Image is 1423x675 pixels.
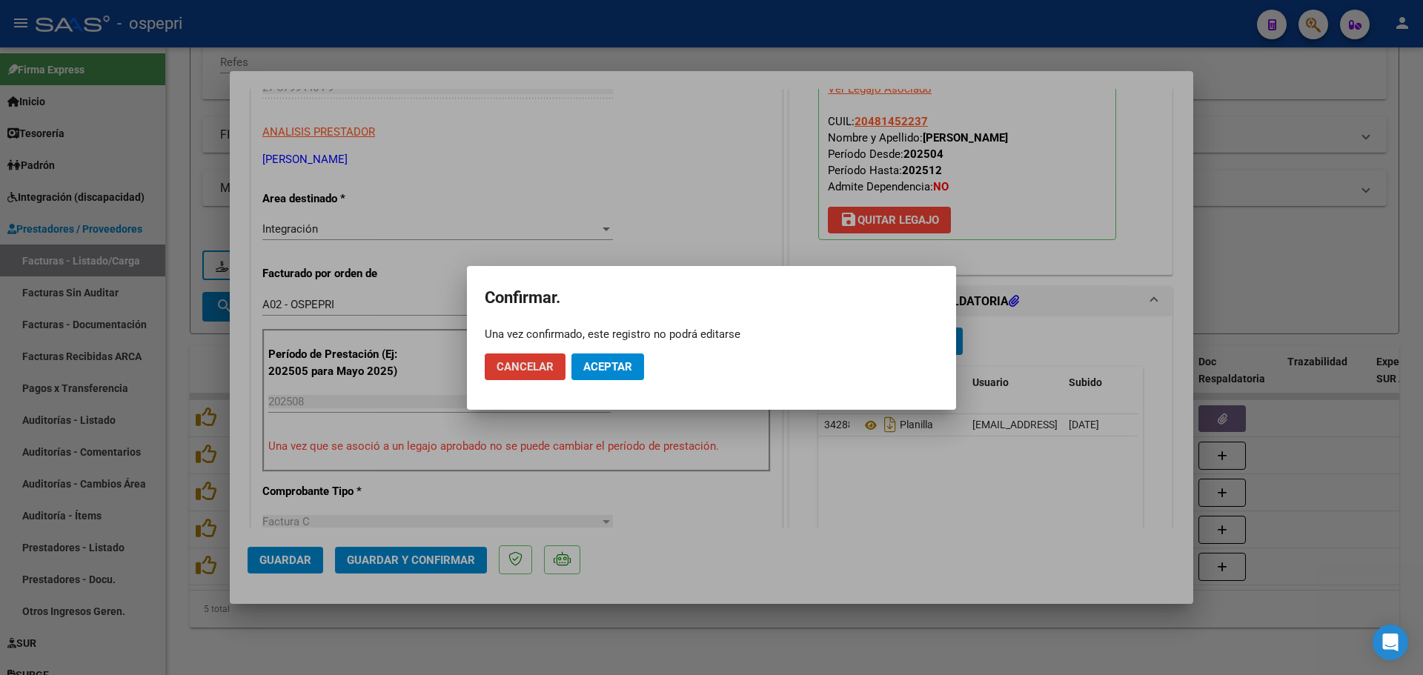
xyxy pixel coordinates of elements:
div: Open Intercom Messenger [1373,625,1408,660]
h2: Confirmar. [485,284,938,312]
span: Cancelar [497,360,554,373]
div: Una vez confirmado, este registro no podrá editarse [485,327,938,342]
button: Aceptar [571,353,644,380]
span: Aceptar [583,360,632,373]
button: Cancelar [485,353,565,380]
